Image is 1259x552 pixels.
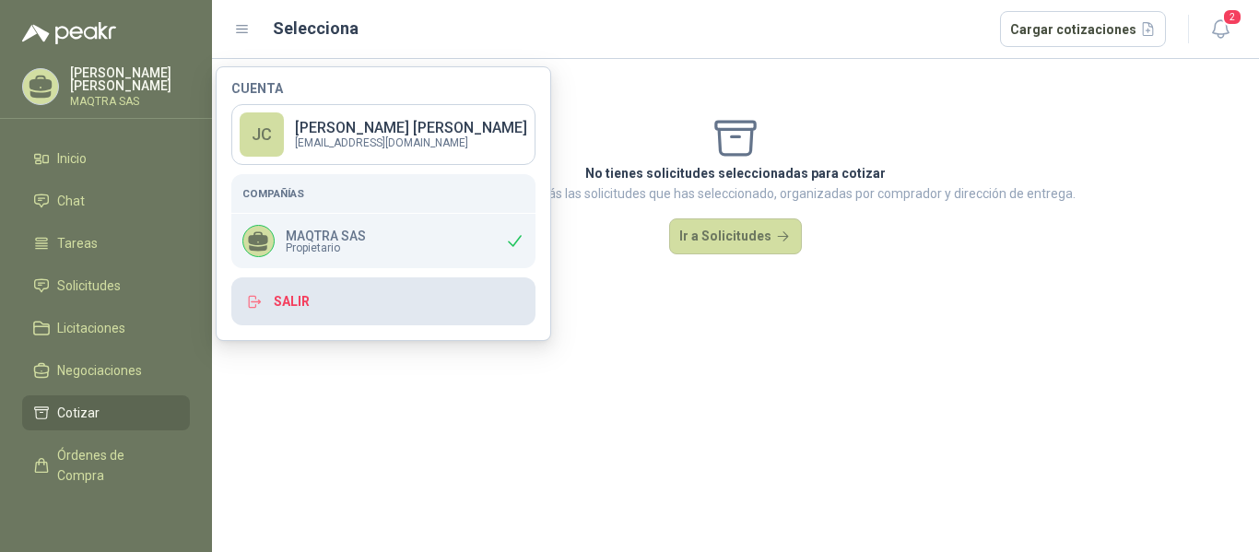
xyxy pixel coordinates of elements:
[22,141,190,176] a: Inicio
[57,276,121,296] span: Solicitudes
[22,268,190,303] a: Solicitudes
[273,16,359,41] h2: Selecciona
[57,148,87,169] span: Inicio
[231,82,535,95] h4: Cuenta
[22,226,190,261] a: Tareas
[1000,11,1167,48] button: Cargar cotizaciones
[22,438,190,493] a: Órdenes de Compra
[295,121,527,135] p: [PERSON_NAME] [PERSON_NAME]
[22,183,190,218] a: Chat
[57,318,125,338] span: Licitaciones
[70,66,190,92] p: [PERSON_NAME] [PERSON_NAME]
[231,104,535,165] a: JC[PERSON_NAME] [PERSON_NAME][EMAIL_ADDRESS][DOMAIN_NAME]
[57,360,142,381] span: Negociaciones
[669,218,802,255] button: Ir a Solicitudes
[57,191,85,211] span: Chat
[395,183,1076,204] p: En esta sección, encontrarás las solicitudes que has seleccionado, organizadas por comprador y di...
[395,163,1076,183] p: No tienes solicitudes seleccionadas para cotizar
[22,311,190,346] a: Licitaciones
[242,185,524,202] h5: Compañías
[231,277,535,325] button: Salir
[22,353,190,388] a: Negociaciones
[70,96,190,107] p: MAQTRA SAS
[57,403,100,423] span: Cotizar
[286,229,366,242] p: MAQTRA SAS
[1204,13,1237,46] button: 2
[22,500,190,535] a: Remisiones
[57,445,172,486] span: Órdenes de Compra
[57,233,98,253] span: Tareas
[240,112,284,157] div: JC
[295,137,527,148] p: [EMAIL_ADDRESS][DOMAIN_NAME]
[22,22,116,44] img: Logo peakr
[1222,8,1242,26] span: 2
[22,395,190,430] a: Cotizar
[231,214,535,268] div: MAQTRA SASPropietario
[286,242,366,253] span: Propietario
